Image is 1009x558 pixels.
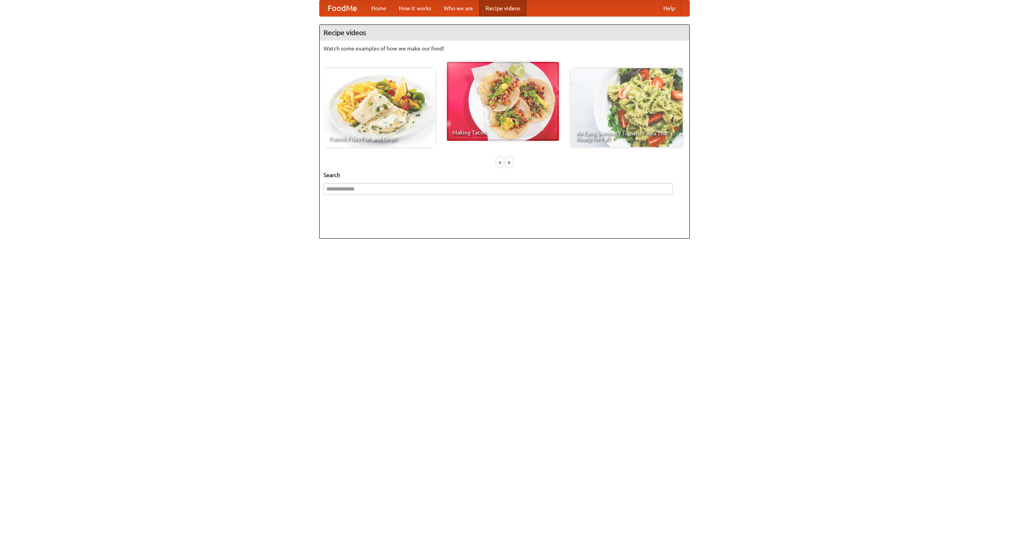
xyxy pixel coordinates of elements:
[452,130,553,135] span: Making Tacos
[329,136,430,142] span: French Fries Fish and Chips
[324,45,685,52] p: Watch some examples of how we make our food!
[365,0,393,16] a: Home
[479,0,527,16] a: Recipe videos
[496,157,503,167] div: «
[571,68,683,147] a: An Easy, Summery Tomato Pasta That's Ready for Fall
[324,171,685,179] h5: Search
[393,0,437,16] a: How it works
[506,157,513,167] div: »
[657,0,681,16] a: Help
[447,62,559,141] a: Making Tacos
[324,68,436,147] a: French Fries Fish and Chips
[320,0,365,16] a: FoodMe
[320,25,689,41] h4: Recipe videos
[437,0,479,16] a: Who we are
[576,131,677,142] span: An Easy, Summery Tomato Pasta That's Ready for Fall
